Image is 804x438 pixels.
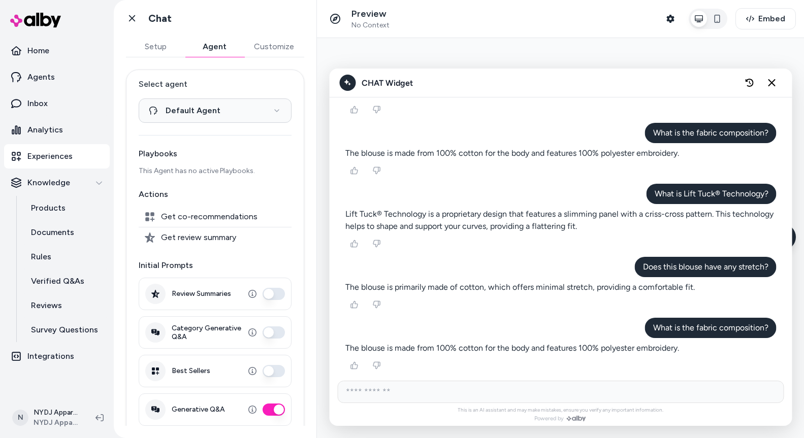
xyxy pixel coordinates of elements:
p: Rules [31,251,51,263]
p: Products [31,202,66,214]
p: Experiences [27,150,73,162]
button: NNYDJ Apparel ShopifyNYDJ Apparel [6,401,87,434]
label: Category Generative Q&A [172,324,242,342]
span: Get co-recommendations [161,212,258,222]
p: Reviews [31,299,62,312]
span: N [12,410,28,426]
a: Integrations [4,344,110,368]
h1: Chat [148,12,172,25]
label: Select agent [139,78,292,90]
a: Reviews [21,293,110,318]
span: Embed [758,13,785,25]
p: Actions [139,188,292,200]
button: Customize [244,37,304,57]
a: Documents [21,220,110,245]
a: Survey Questions [21,318,110,342]
a: Analytics [4,118,110,142]
p: Analytics [27,124,63,136]
button: Knowledge [4,171,110,195]
p: Agents [27,71,55,83]
a: Products [21,196,110,220]
p: Integrations [27,350,74,362]
a: Verified Q&As [21,269,110,293]
a: Inbox [4,91,110,116]
p: Playbooks [139,148,292,160]
p: Verified Q&As [31,275,84,287]
p: Inbox [27,97,48,110]
p: This Agent has no active Playbooks. [139,166,292,176]
p: NYDJ Apparel Shopify [34,408,79,418]
span: NYDJ Apparel [34,418,79,428]
button: Agent [185,37,244,57]
p: Survey Questions [31,324,98,336]
img: alby Logo [10,13,61,27]
label: Best Sellers [172,366,210,376]
a: Experiences [4,144,110,169]
p: Preview [351,8,390,20]
p: Home [27,45,49,57]
span: Get review summary [161,232,236,243]
a: Home [4,39,110,63]
p: Documents [31,226,74,239]
a: Rules [21,245,110,269]
label: Generative Q&A [172,405,225,414]
p: Initial Prompts [139,259,292,272]
label: Review Summaries [172,289,231,298]
button: Embed [735,8,796,29]
p: Knowledge [27,177,70,189]
a: Agents [4,65,110,89]
span: No Context [351,21,390,30]
button: Setup [126,37,185,57]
